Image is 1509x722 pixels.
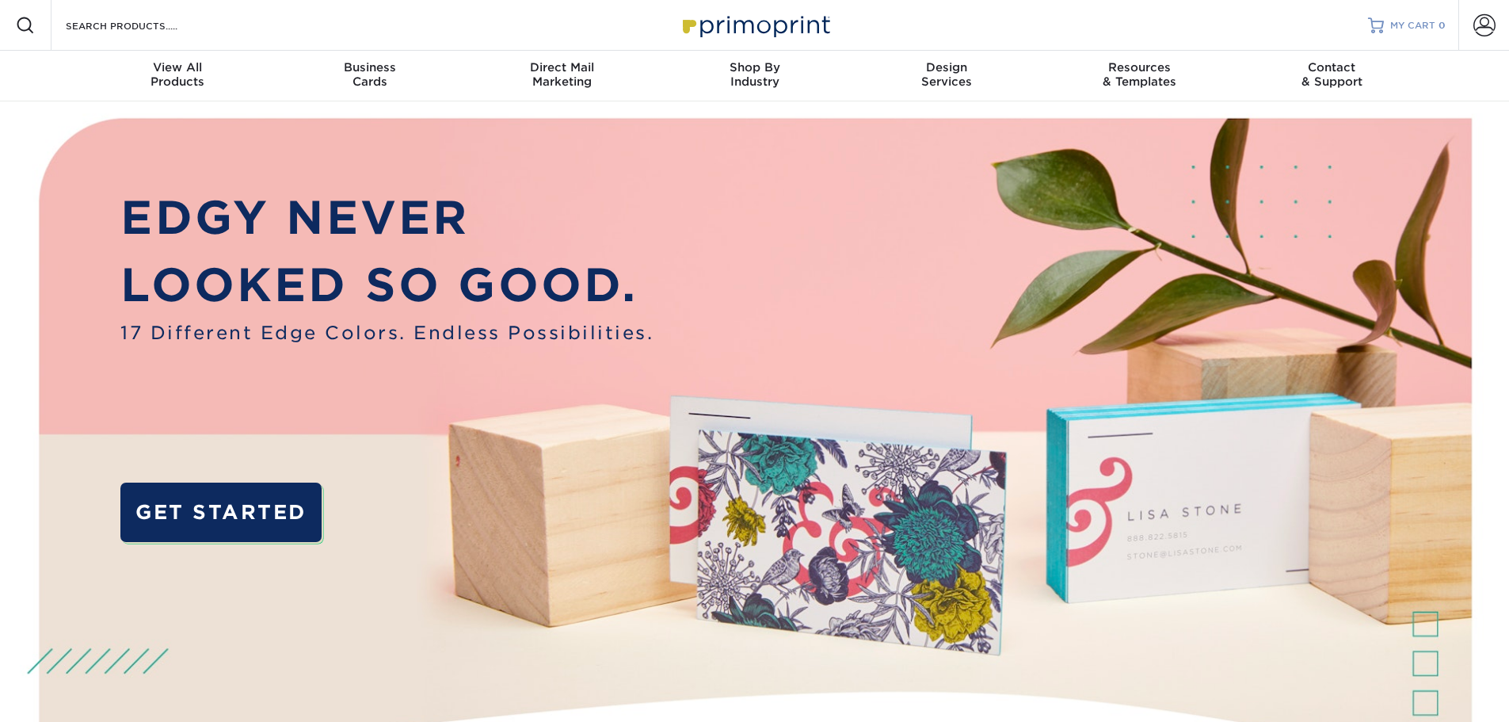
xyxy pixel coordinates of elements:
p: EDGY NEVER [120,184,654,252]
a: DesignServices [851,51,1043,101]
p: LOOKED SO GOOD. [120,251,654,319]
span: Resources [1043,60,1236,74]
span: Business [273,60,466,74]
a: View AllProducts [82,51,274,101]
input: SEARCH PRODUCTS..... [64,16,219,35]
div: Marketing [466,60,658,89]
span: 0 [1439,20,1446,31]
div: Products [82,60,274,89]
span: Shop By [658,60,851,74]
div: Cards [273,60,466,89]
div: Industry [658,60,851,89]
div: Services [851,60,1043,89]
span: Contact [1236,60,1428,74]
span: View All [82,60,274,74]
div: & Support [1236,60,1428,89]
a: Direct MailMarketing [466,51,658,101]
span: MY CART [1390,19,1435,32]
span: 17 Different Edge Colors. Endless Possibilities. [120,319,654,346]
div: & Templates [1043,60,1236,89]
a: Shop ByIndustry [658,51,851,101]
a: Contact& Support [1236,51,1428,101]
a: BusinessCards [273,51,466,101]
span: Design [851,60,1043,74]
img: Primoprint [676,8,834,42]
a: Resources& Templates [1043,51,1236,101]
a: GET STARTED [120,483,321,542]
span: Direct Mail [466,60,658,74]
